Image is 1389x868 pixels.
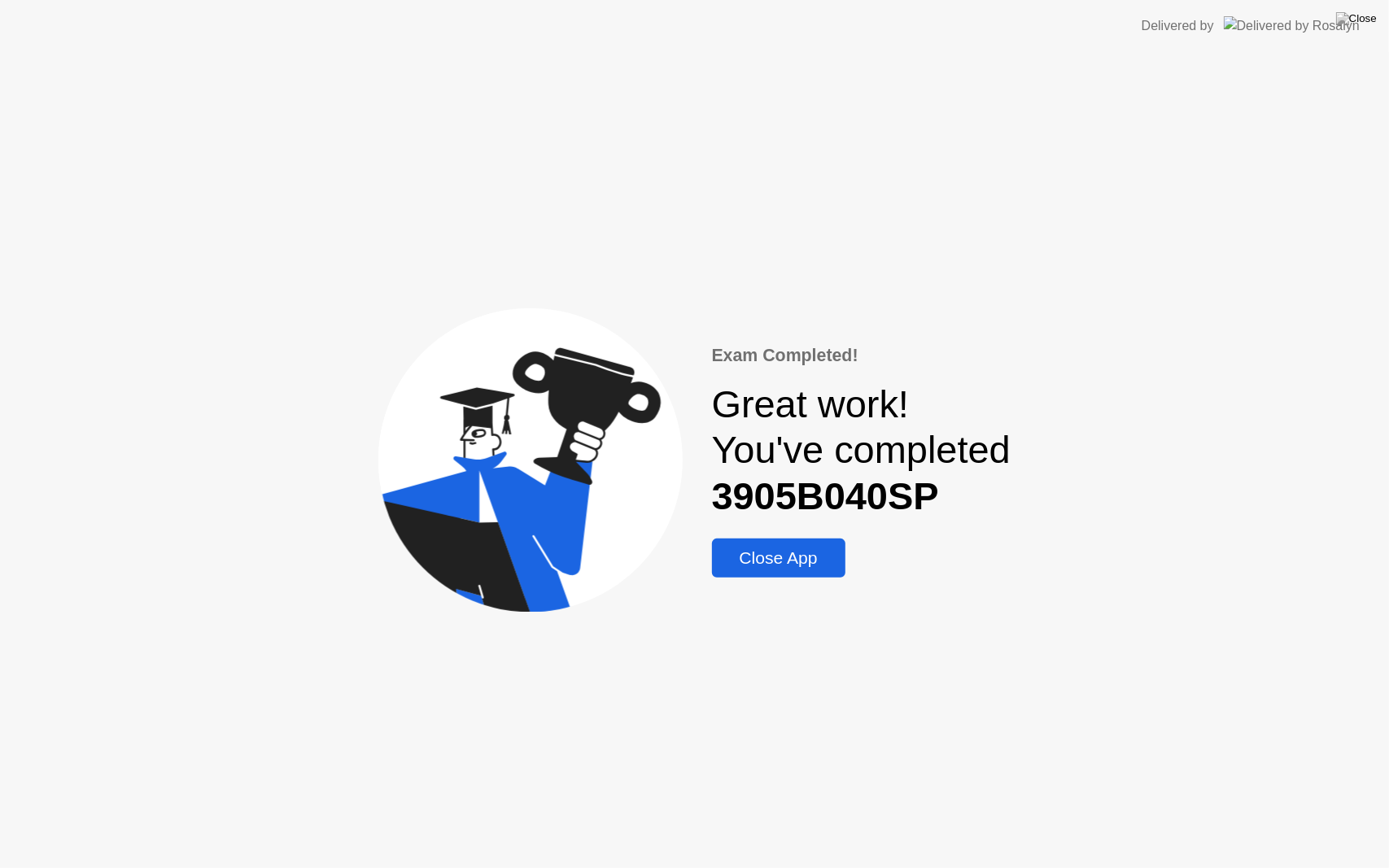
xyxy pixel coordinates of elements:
[712,382,1011,519] div: Great work! You've completed
[717,548,841,568] div: Close App
[1142,16,1214,36] div: Delivered by
[1336,12,1377,25] img: Close
[712,539,845,578] button: Close App
[712,342,1011,369] div: Exam Completed!
[712,475,939,517] b: 3905B040SP
[1224,16,1360,35] img: Delivered by Rosalyn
